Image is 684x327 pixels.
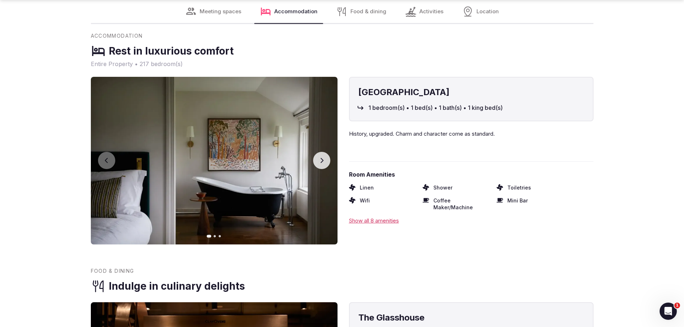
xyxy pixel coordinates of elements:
[674,303,680,308] span: 1
[368,104,503,112] span: 1 bedroom(s) • 1 bed(s) • 1 bath(s) • 1 king bed(s)
[207,235,211,238] button: Go to slide 1
[419,8,443,15] span: Activities
[360,197,370,211] span: Wifi
[358,86,584,98] h4: [GEOGRAPHIC_DATA]
[507,184,531,191] span: Toiletries
[91,267,134,275] span: Food & dining
[109,279,245,293] h3: Indulge in culinary delights
[660,303,677,320] iframe: Intercom live chat
[274,8,317,15] span: Accommodation
[433,184,452,191] span: Shower
[91,32,143,39] span: Accommodation
[350,8,386,15] span: Food & dining
[109,44,234,58] h3: Rest in luxurious comfort
[91,60,594,68] span: Entire Property • 217 bedroom(s)
[349,217,594,224] div: Show all 8 amenities
[476,8,499,15] span: Location
[200,8,241,15] span: Meeting spaces
[349,130,495,137] span: History, upgraded. Charm and character come as standard.
[349,170,594,178] span: Room Amenities
[358,312,584,324] h4: The Glasshouse
[219,235,221,237] button: Go to slide 3
[433,197,491,211] span: Coffee Maker/Machine
[360,184,374,191] span: Linen
[214,235,216,237] button: Go to slide 2
[507,197,528,211] span: Mini Bar
[91,77,338,244] img: Gallery image 1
